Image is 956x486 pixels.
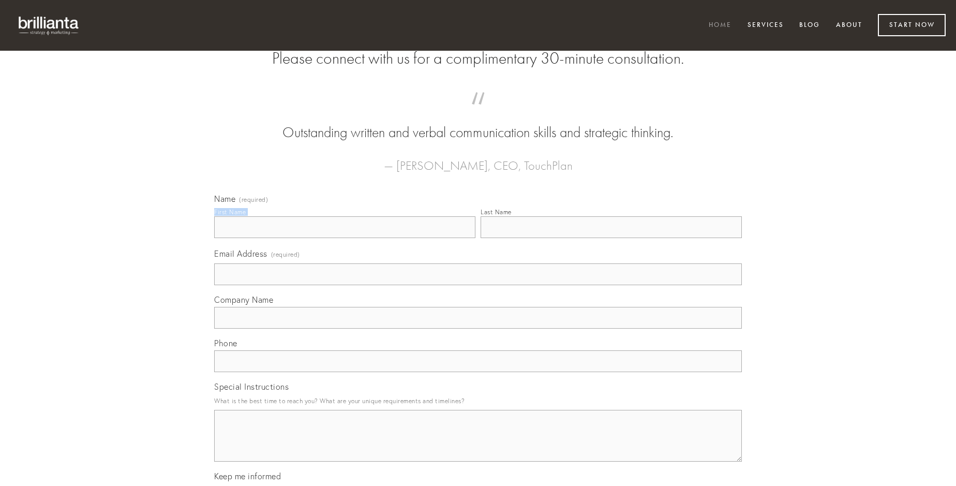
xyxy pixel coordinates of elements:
[214,338,237,348] span: Phone
[741,17,790,34] a: Services
[271,247,300,261] span: (required)
[214,394,742,408] p: What is the best time to reach you? What are your unique requirements and timelines?
[793,17,827,34] a: Blog
[214,49,742,68] h2: Please connect with us for a complimentary 30-minute consultation.
[214,381,289,392] span: Special Instructions
[231,102,725,143] blockquote: Outstanding written and verbal communication skills and strategic thinking.
[214,294,273,305] span: Company Name
[231,102,725,123] span: “
[702,17,738,34] a: Home
[239,197,268,203] span: (required)
[214,194,235,204] span: Name
[10,10,88,40] img: brillianta - research, strategy, marketing
[481,208,512,216] div: Last Name
[878,14,946,36] a: Start Now
[829,17,869,34] a: About
[214,208,246,216] div: First Name
[214,248,267,259] span: Email Address
[231,143,725,176] figcaption: — [PERSON_NAME], CEO, TouchPlan
[214,471,281,481] span: Keep me informed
